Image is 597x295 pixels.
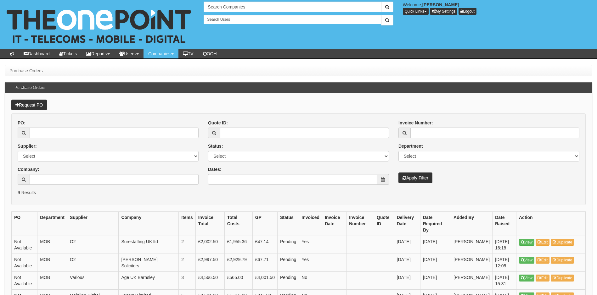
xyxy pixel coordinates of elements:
[208,143,223,149] label: Status:
[519,257,534,264] a: View
[516,212,586,236] th: Action
[67,272,118,290] td: Various
[398,143,423,149] label: Department
[119,212,179,236] th: Company
[398,172,432,183] button: Apply Filter
[37,254,67,272] td: MOB
[11,100,47,110] a: Request PO
[37,272,67,290] td: MOB
[195,272,224,290] td: £4,566.50
[346,212,374,236] th: Invoice Number
[398,2,597,15] div: Welcome,
[208,120,228,126] label: Quote ID:
[277,254,299,272] td: Pending
[204,15,381,24] input: Search Users
[119,236,179,254] td: Surestaffing UK ltd
[224,272,252,290] td: £565.00
[224,212,252,236] th: Total Costs
[178,49,198,58] a: TV
[394,236,420,254] td: [DATE]
[420,272,451,290] td: [DATE]
[179,236,196,254] td: 2
[179,272,196,290] td: 3
[12,272,37,290] td: Not Available
[420,254,451,272] td: [DATE]
[519,275,534,281] a: View
[224,254,252,272] td: £2,929.79
[195,212,224,236] th: Invoice Total
[12,212,37,236] th: PO
[179,212,196,236] th: Items
[11,82,48,93] h3: Purchase Orders
[493,272,516,290] td: [DATE] 15:31
[18,166,39,172] label: Company:
[37,236,67,254] td: MOB
[9,68,43,74] li: Purchase Orders
[204,2,381,12] input: Search Companies
[394,212,420,236] th: Delivery Date
[299,272,322,290] td: No
[536,239,550,246] a: Edit
[67,212,118,236] th: Supplier
[195,254,224,272] td: £2,997.50
[12,254,37,272] td: Not Available
[536,275,550,281] a: Edit
[224,236,252,254] td: £1,955.36
[195,236,224,254] td: £2,002.50
[398,120,433,126] label: Invoice Number:
[252,212,277,236] th: GP
[451,212,493,236] th: Added By
[420,236,451,254] td: [DATE]
[451,272,493,290] td: [PERSON_NAME]
[299,236,322,254] td: Yes
[536,257,550,264] a: Edit
[18,120,25,126] label: PO:
[115,49,144,58] a: Users
[277,236,299,254] td: Pending
[493,236,516,254] td: [DATE] 16:18
[493,254,516,272] td: [DATE] 12:05
[430,8,458,15] a: My Settings
[18,143,37,149] label: Supplier:
[451,254,493,272] td: [PERSON_NAME]
[252,236,277,254] td: £47.14
[277,212,299,236] th: Status
[519,239,534,246] a: View
[422,2,459,7] b: [PERSON_NAME]
[299,212,322,236] th: Invoiced
[198,49,222,58] a: OOH
[451,236,493,254] td: [PERSON_NAME]
[394,254,420,272] td: [DATE]
[208,166,222,172] label: Dates:
[144,49,178,58] a: Companies
[252,272,277,290] td: £4,001.50
[551,257,574,264] a: Duplicate
[493,212,516,236] th: Date Raised
[18,189,579,196] p: 9 Results
[322,212,346,236] th: Invoice Date
[67,254,118,272] td: O2
[277,272,299,290] td: Pending
[37,212,67,236] th: Department
[403,8,429,15] button: Quick Links
[119,272,179,290] td: Age UK Barnsley
[299,254,322,272] td: Yes
[374,212,394,236] th: Quote ID
[252,254,277,272] td: £67.71
[67,236,118,254] td: O2
[459,8,476,15] a: Logout
[551,275,574,281] a: Duplicate
[54,49,82,58] a: Tickets
[420,212,451,236] th: Date Required By
[179,254,196,272] td: 2
[551,239,574,246] a: Duplicate
[119,254,179,272] td: [PERSON_NAME] Solicitors
[82,49,115,58] a: Reports
[394,272,420,290] td: [DATE]
[12,236,37,254] td: Not Available
[19,49,54,58] a: Dashboard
